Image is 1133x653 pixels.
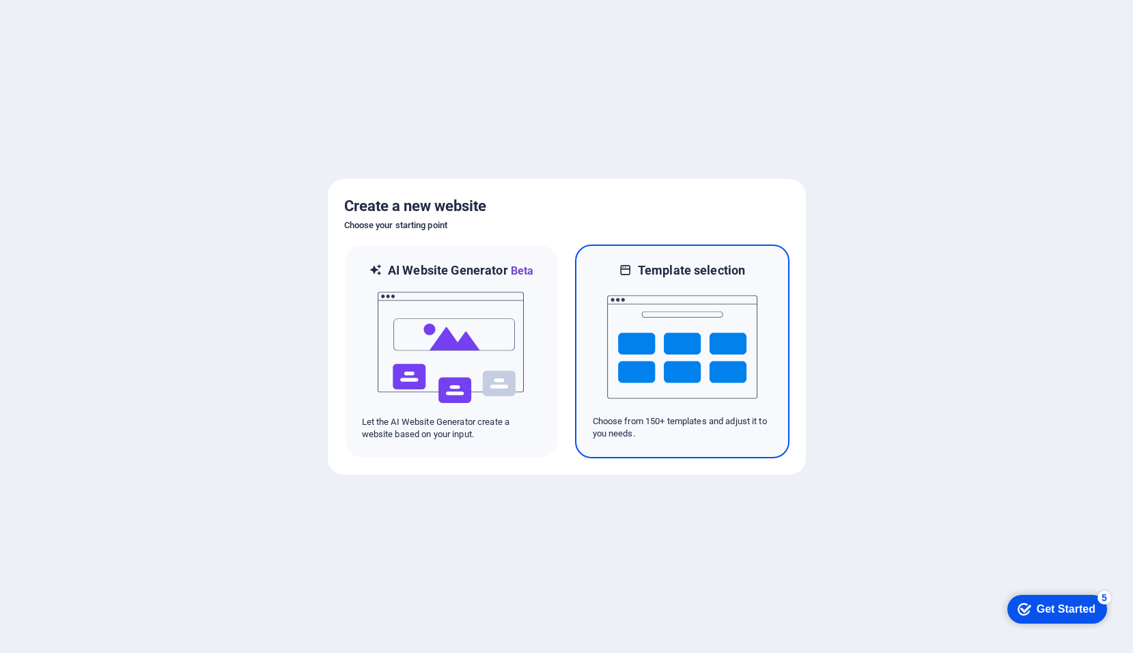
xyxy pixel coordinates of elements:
h6: Template selection [638,262,745,279]
div: 5 [101,3,115,16]
p: Choose from 150+ templates and adjust it to you needs. [593,415,772,440]
p: Let the AI Website Generator create a website based on your input. [362,416,541,441]
div: Template selectionChoose from 150+ templates and adjust it to you needs. [575,245,789,458]
h6: AI Website Generator [388,262,533,279]
img: ai [376,279,527,416]
span: Beta [508,264,534,277]
div: AI Website GeneratorBetaaiLet the AI Website Generator create a website based on your input. [344,245,559,458]
div: Get Started [40,15,99,27]
h5: Create a new website [344,195,789,217]
div: Get Started 5 items remaining, 0% complete [11,7,111,36]
h6: Choose your starting point [344,217,789,234]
